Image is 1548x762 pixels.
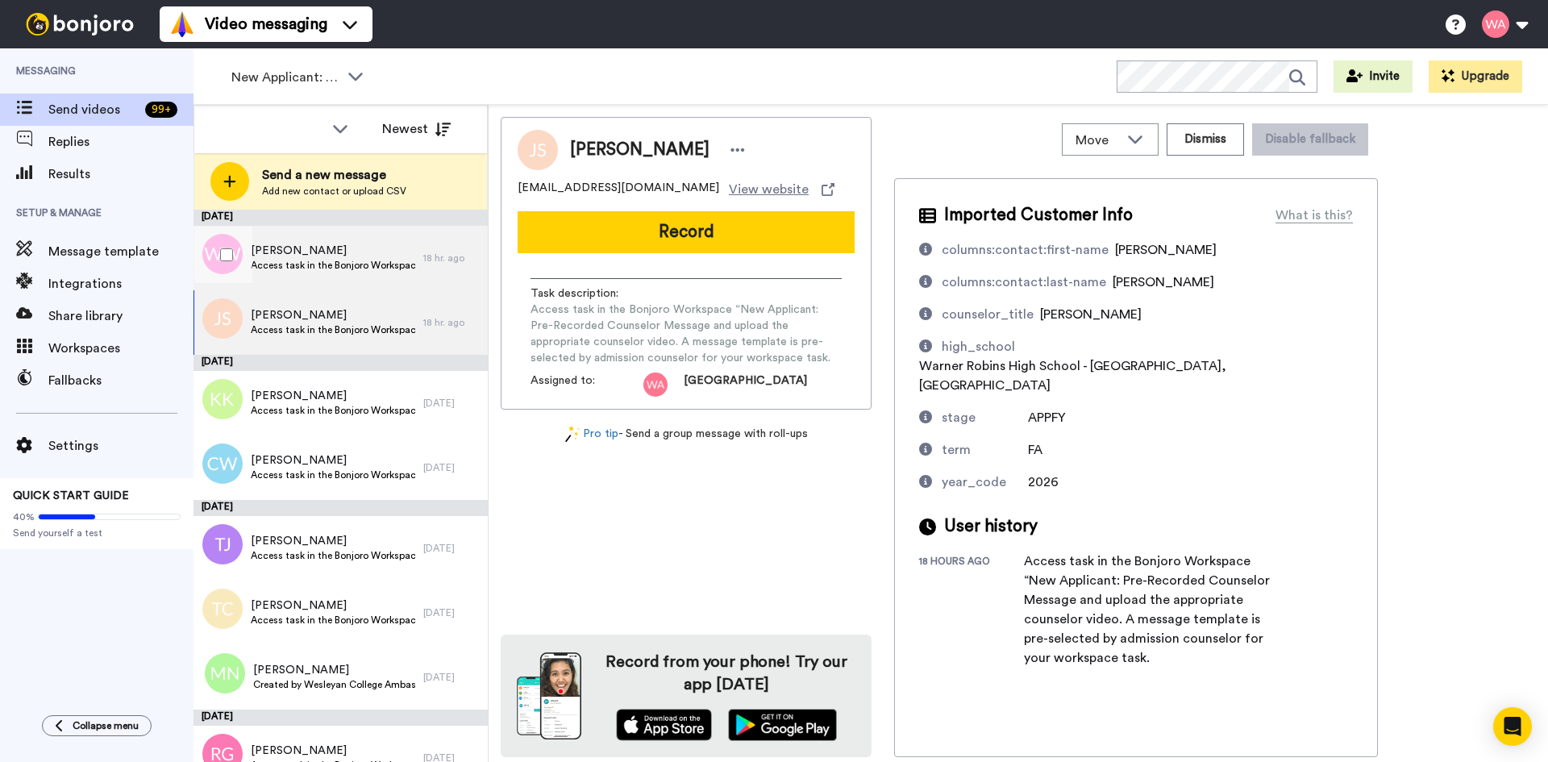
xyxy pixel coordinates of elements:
span: Send videos [48,100,139,119]
span: Move [1076,131,1119,150]
span: FA [1028,443,1042,456]
span: Warner Robins High School - [GEOGRAPHIC_DATA], [GEOGRAPHIC_DATA] [919,360,1226,392]
div: [DATE] [423,397,480,410]
span: [PERSON_NAME] [251,307,415,323]
img: vm-color.svg [169,11,195,37]
span: Results [48,164,193,184]
span: Access task in the Bonjoro Workspace “New Applicant: Pre-Recorded Counselor Message and upload th... [251,323,415,336]
img: mn.png [205,653,245,693]
span: Access task in the Bonjoro Workspace “New Applicant: Pre-Recorded Counselor Message and upload th... [251,614,415,627]
img: tj.png [202,524,243,564]
div: [DATE] [193,710,488,726]
span: Assigned to: [531,373,643,397]
div: columns:contact:first-name [942,240,1109,260]
div: term [942,440,971,460]
span: Imported Customer Info [944,203,1133,227]
div: [DATE] [423,542,480,555]
button: Newest [370,113,463,145]
span: 2026 [1028,476,1059,489]
a: Pro tip [565,426,618,443]
span: Access task in the Bonjoro Workspace “New Applicant: Pre-Recorded Counselor Message and upload th... [251,549,415,562]
img: magic-wand.svg [565,426,580,443]
button: Invite [1334,60,1413,93]
span: [PERSON_NAME] [1113,276,1214,289]
button: Upgrade [1429,60,1522,93]
div: [DATE] [193,210,488,226]
span: [PERSON_NAME] [251,533,415,549]
span: Send a new message [262,165,406,185]
img: wa.png [643,373,668,397]
div: 18 hr. ago [423,252,480,264]
img: Image of Jasmine Simpson [518,130,558,170]
span: Settings [48,436,193,456]
span: Access task in the Bonjoro Workspace “New Applicant: Pre-Recorded Counselor Message and upload th... [531,302,842,366]
span: APPFY [1028,411,1066,424]
span: [PERSON_NAME] [251,243,415,259]
div: What is this? [1275,206,1353,225]
span: [EMAIL_ADDRESS][DOMAIN_NAME] [518,180,719,199]
img: tc.png [202,589,243,629]
span: Message template [48,242,193,261]
span: New Applicant: Pre-Recorded Counselor Video [231,68,339,87]
div: [DATE] [423,671,480,684]
div: [DATE] [193,355,488,371]
h4: Record from your phone! Try our app [DATE] [597,651,855,696]
span: [PERSON_NAME] [1115,244,1217,256]
span: [PERSON_NAME] [570,138,709,162]
div: stage [942,408,976,427]
button: Dismiss [1167,123,1244,156]
span: [PERSON_NAME] [251,743,415,759]
button: Disable fallback [1252,123,1368,156]
span: [PERSON_NAME] [251,598,415,614]
img: kk.png [202,379,243,419]
span: Share library [48,306,193,326]
span: Replies [48,132,193,152]
span: Task description : [531,285,643,302]
img: bj-logo-header-white.svg [19,13,140,35]
span: [PERSON_NAME] [253,662,415,678]
div: Open Intercom Messenger [1493,707,1532,746]
span: Access task in the Bonjoro Workspace “New Applicant: Pre-Recorded Counselor Message and upload th... [251,468,415,481]
img: download [517,652,581,739]
span: Access task in the Bonjoro Workspace “New Applicant: Pre-Recorded Counselor Message and upload th... [251,259,415,272]
div: Access task in the Bonjoro Workspace “New Applicant: Pre-Recorded Counselor Message and upload th... [1024,552,1282,668]
span: Video messaging [205,13,327,35]
img: cw.png [202,443,243,484]
div: [DATE] [423,461,480,474]
div: 18 hours ago [919,555,1024,668]
div: year_code [942,473,1006,492]
span: Collapse menu [73,719,139,732]
div: [DATE] [423,606,480,619]
img: appstore [616,709,712,741]
div: - Send a group message with roll-ups [501,426,872,443]
span: Fallbacks [48,371,193,390]
span: [PERSON_NAME] [1040,308,1142,321]
div: counselor_title [942,305,1034,324]
span: Add new contact or upload CSV [262,185,406,198]
span: Created by Wesleyan College Ambassador 1 [253,678,415,691]
span: [PERSON_NAME] [251,452,415,468]
div: 18 hr. ago [423,316,480,329]
img: playstore [728,709,837,741]
img: js.png [202,298,243,339]
span: Integrations [48,274,193,294]
a: View website [729,180,834,199]
span: [GEOGRAPHIC_DATA] [684,373,807,397]
button: Collapse menu [42,715,152,736]
span: Send yourself a test [13,527,181,539]
div: high_school [942,337,1015,356]
div: 99 + [145,102,177,118]
span: View website [729,180,809,199]
div: columns:contact:last-name [942,273,1106,292]
span: User history [944,514,1038,539]
span: [PERSON_NAME] [251,388,415,404]
button: Record [518,211,855,253]
span: Access task in the Bonjoro Workspace “New Applicant: Pre-Recorded Counselor Message and upload th... [251,404,415,417]
div: [DATE] [193,500,488,516]
span: QUICK START GUIDE [13,490,129,502]
span: Workspaces [48,339,193,358]
span: 40% [13,510,35,523]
